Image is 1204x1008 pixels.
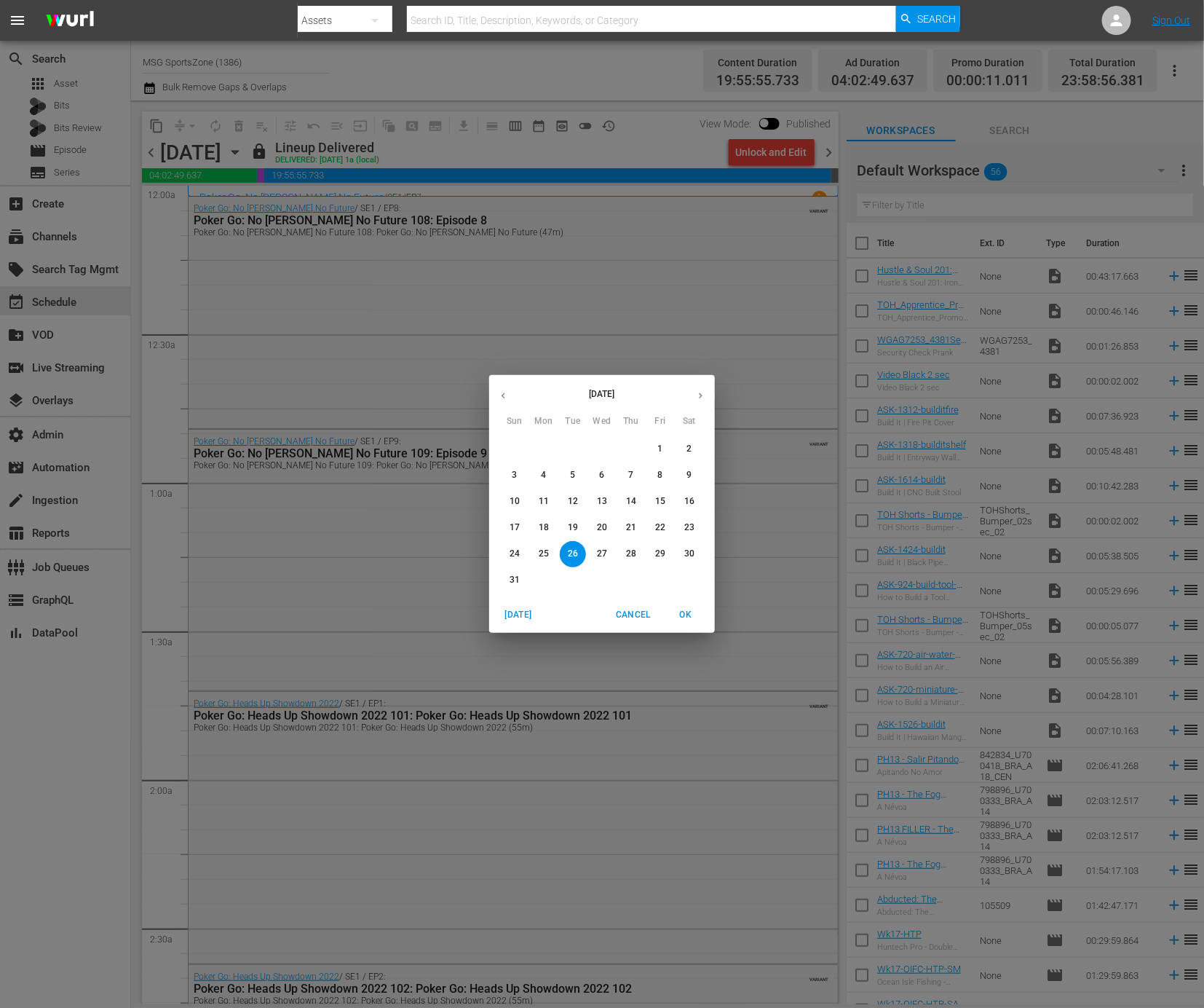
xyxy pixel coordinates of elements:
p: 20 [597,521,607,534]
button: 1 [647,436,673,462]
p: 14 [626,495,636,508]
p: 7 [628,469,633,481]
p: 27 [597,548,607,560]
span: [DATE] [501,607,536,623]
button: 28 [618,541,644,567]
button: 13 [589,489,615,515]
button: 5 [560,462,586,489]
img: ans4CAIJ8jUAAAAAAAAAAAAAAAAAAAAAAAAgQb4GAAAAAAAAAAAAAAAAAAAAAAAAJMjXAAAAAAAAAAAAAAAAAAAAAAAAgAT5G... [35,4,105,38]
p: 22 [655,521,665,534]
span: menu [9,12,26,29]
span: Search [917,6,956,32]
button: 2 [676,436,702,462]
button: 27 [589,541,615,567]
p: 31 [510,574,520,586]
p: 30 [684,548,694,560]
p: 29 [655,548,665,560]
button: 6 [589,462,615,489]
a: Sign Out [1152,15,1190,26]
span: Wed [589,414,615,429]
p: 10 [510,495,520,508]
button: Cancel [610,603,657,627]
p: 16 [684,495,694,508]
p: 3 [512,469,517,481]
button: 12 [560,489,586,515]
span: Sun [502,414,528,429]
p: 6 [599,469,604,481]
p: 8 [657,469,662,481]
button: 3 [502,462,528,489]
p: 28 [626,548,636,560]
button: 26 [560,541,586,567]
p: 24 [510,548,520,560]
button: [DATE] [495,603,542,627]
button: 15 [647,489,673,515]
button: 16 [676,489,702,515]
p: 13 [597,495,607,508]
span: Cancel [616,607,651,623]
p: 21 [626,521,636,534]
span: Fri [647,414,673,429]
span: Thu [618,414,644,429]
button: 24 [502,541,528,567]
button: 8 [647,462,673,489]
p: 15 [655,495,665,508]
p: 25 [539,548,549,560]
button: 22 [647,515,673,541]
p: 1 [657,443,662,455]
span: Mon [531,414,557,429]
button: 18 [531,515,557,541]
button: 20 [589,515,615,541]
p: 5 [570,469,575,481]
button: 14 [618,489,644,515]
p: 23 [684,521,694,534]
button: 30 [676,541,702,567]
span: Sat [676,414,702,429]
span: Tue [560,414,586,429]
p: 17 [510,521,520,534]
button: 29 [647,541,673,567]
button: 10 [502,489,528,515]
button: 21 [618,515,644,541]
button: 9 [676,462,702,489]
button: OK [662,603,709,627]
button: 23 [676,515,702,541]
p: 18 [539,521,549,534]
p: [DATE] [518,387,686,401]
p: 12 [568,495,578,508]
button: 25 [531,541,557,567]
button: 31 [502,567,528,594]
button: 11 [531,489,557,515]
p: 4 [541,469,546,481]
p: 11 [539,495,549,508]
p: 26 [568,548,578,560]
button: 19 [560,515,586,541]
button: 4 [531,462,557,489]
p: 9 [686,469,692,481]
p: 2 [686,443,692,455]
p: 19 [568,521,578,534]
button: 7 [618,462,644,489]
span: OK [668,607,703,623]
button: 17 [502,515,528,541]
